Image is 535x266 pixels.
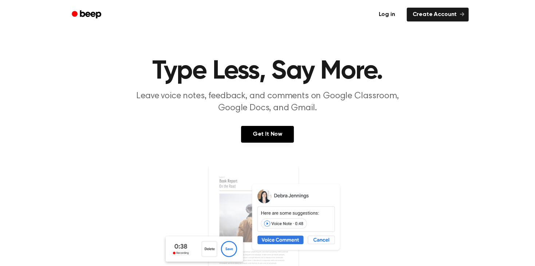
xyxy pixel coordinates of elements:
[81,58,454,84] h1: Type Less, Say More.
[128,90,408,114] p: Leave voice notes, feedback, and comments on Google Classroom, Google Docs, and Gmail.
[371,6,402,23] a: Log in
[67,8,108,22] a: Beep
[407,8,469,21] a: Create Account
[241,126,294,143] a: Get It Now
